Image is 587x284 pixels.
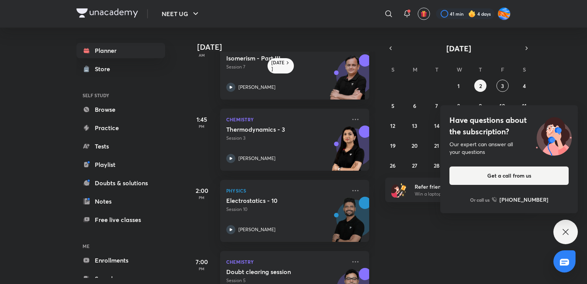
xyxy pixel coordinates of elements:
button: October 14, 2025 [431,119,443,132]
abbr: Saturday [523,66,526,73]
img: Company Logo [76,8,138,18]
button: avatar [418,8,430,20]
abbr: October 11, 2025 [522,102,527,109]
button: October 26, 2025 [387,159,399,171]
p: Win a laptop, vouchers & more [415,191,509,197]
abbr: October 12, 2025 [390,122,395,129]
h6: [PHONE_NUMBER] [499,196,548,204]
abbr: Monday [413,66,417,73]
p: [PERSON_NAME] [238,226,276,233]
p: PM [186,124,217,129]
abbr: Friday [501,66,504,73]
h4: [DATE] [197,42,377,52]
button: October 11, 2025 [518,100,530,112]
abbr: October 2, 2025 [479,82,482,90]
abbr: Wednesday [457,66,462,73]
abbr: October 27, 2025 [412,162,417,169]
img: avatar [420,10,427,17]
abbr: October 3, 2025 [501,82,504,90]
button: October 9, 2025 [474,100,486,112]
img: Adithya MA [498,7,511,20]
img: unacademy [327,126,369,178]
h4: Have questions about the subscription? [449,114,569,137]
p: Session 3 [226,135,346,142]
p: [PERSON_NAME] [238,155,276,162]
button: October 1, 2025 [452,80,465,92]
p: Session 5 [226,277,346,284]
button: October 2, 2025 [474,80,486,92]
h5: 7:00 [186,257,217,266]
img: ttu_illustration_new.svg [530,114,578,156]
h5: 1:45 [186,115,217,124]
p: Session 7 [226,64,346,70]
a: Doubts & solutions [76,175,165,191]
a: Playlist [76,157,165,172]
h6: [DATE] [271,60,285,72]
button: October 7, 2025 [431,100,443,112]
abbr: October 5, 2025 [391,102,394,109]
abbr: October 21, 2025 [434,142,439,149]
div: Store [95,64,115,73]
abbr: October 14, 2025 [434,122,439,129]
button: October 4, 2025 [518,80,530,92]
h6: Refer friends [415,183,509,191]
p: Chemistry [226,257,346,266]
h5: Thermodynamics - 3 [226,126,321,133]
p: Session 10 [226,206,346,213]
div: Our expert can answer all your questions [449,140,569,156]
h5: Doubt clearing session [226,268,321,276]
abbr: October 13, 2025 [412,122,417,129]
abbr: Thursday [479,66,482,73]
button: October 10, 2025 [496,100,509,112]
abbr: October 6, 2025 [413,102,416,109]
abbr: October 9, 2025 [479,102,482,109]
span: [DATE] [446,43,471,54]
button: October 21, 2025 [431,139,443,152]
p: [PERSON_NAME] [238,84,276,91]
p: PM [186,195,217,200]
button: October 12, 2025 [387,119,399,132]
abbr: October 20, 2025 [412,142,418,149]
button: October 28, 2025 [431,159,443,171]
a: Practice [76,120,165,135]
h6: ME [76,240,165,253]
img: referral [391,182,407,197]
button: October 27, 2025 [409,159,421,171]
button: Get a call from us [449,166,569,185]
h5: Electrostatics - 10 [226,197,321,204]
a: Company Logo [76,8,138,20]
img: unacademy [327,54,369,107]
p: AM [186,53,217,57]
abbr: October 19, 2025 [390,142,396,149]
p: Physics [226,186,346,195]
button: October 13, 2025 [409,119,421,132]
a: Enrollments [76,253,165,268]
a: Planner [76,43,165,58]
img: streak [468,10,476,18]
img: unacademy [327,197,369,250]
button: [DATE] [396,43,521,54]
button: October 20, 2025 [409,139,421,152]
h5: Isomerism - Part III [226,54,321,62]
abbr: October 28, 2025 [434,162,439,169]
a: Notes [76,194,165,209]
button: October 19, 2025 [387,139,399,152]
abbr: October 1, 2025 [457,82,460,90]
p: PM [186,266,217,271]
abbr: October 26, 2025 [390,162,396,169]
button: NEET UG [157,6,205,21]
abbr: October 10, 2025 [499,102,505,109]
button: October 5, 2025 [387,100,399,112]
abbr: Tuesday [435,66,438,73]
button: October 6, 2025 [409,100,421,112]
abbr: October 8, 2025 [457,102,460,109]
p: Or call us [470,196,490,203]
a: Free live classes [76,212,165,227]
button: October 8, 2025 [452,100,465,112]
h6: SELF STUDY [76,89,165,102]
p: Chemistry [226,115,346,124]
abbr: October 4, 2025 [523,82,526,90]
h5: 2:00 [186,186,217,195]
button: October 3, 2025 [496,80,509,92]
a: [PHONE_NUMBER] [492,196,548,204]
